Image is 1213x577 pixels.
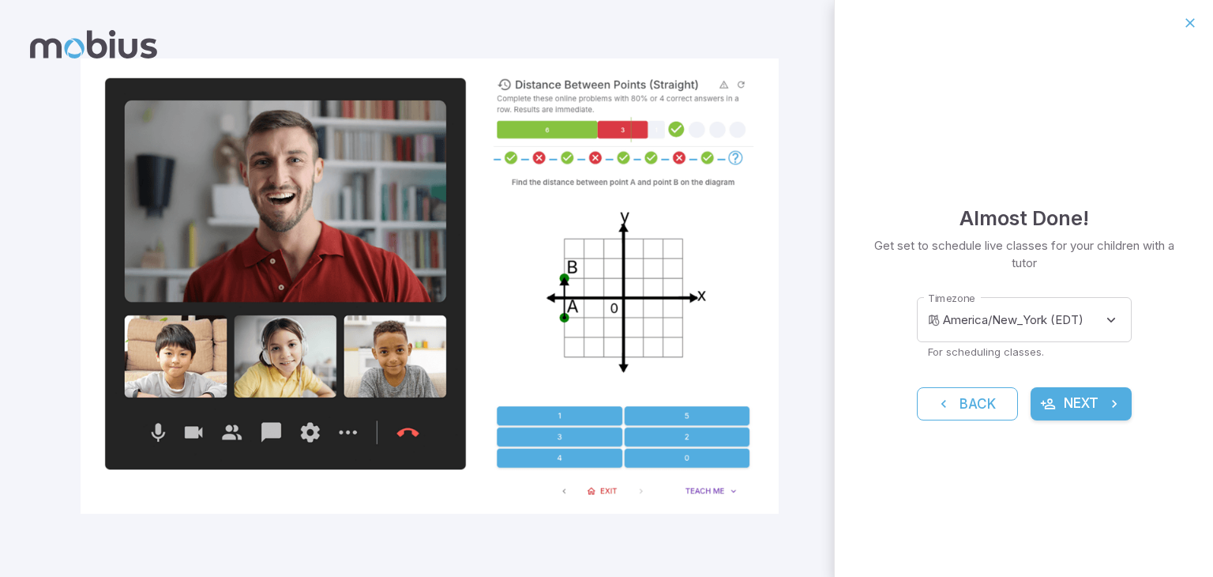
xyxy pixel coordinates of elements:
p: For scheduling classes. [928,345,1121,359]
img: parent_5-illustration [81,58,778,515]
p: Get set to schedule live classes for your children with a tutor [873,237,1175,272]
button: Next [1031,387,1132,420]
label: Timezone [928,291,975,306]
div: America/New_York (EDT) [943,297,1131,342]
h4: Almost Done! [960,202,1089,234]
button: Back [917,387,1018,420]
